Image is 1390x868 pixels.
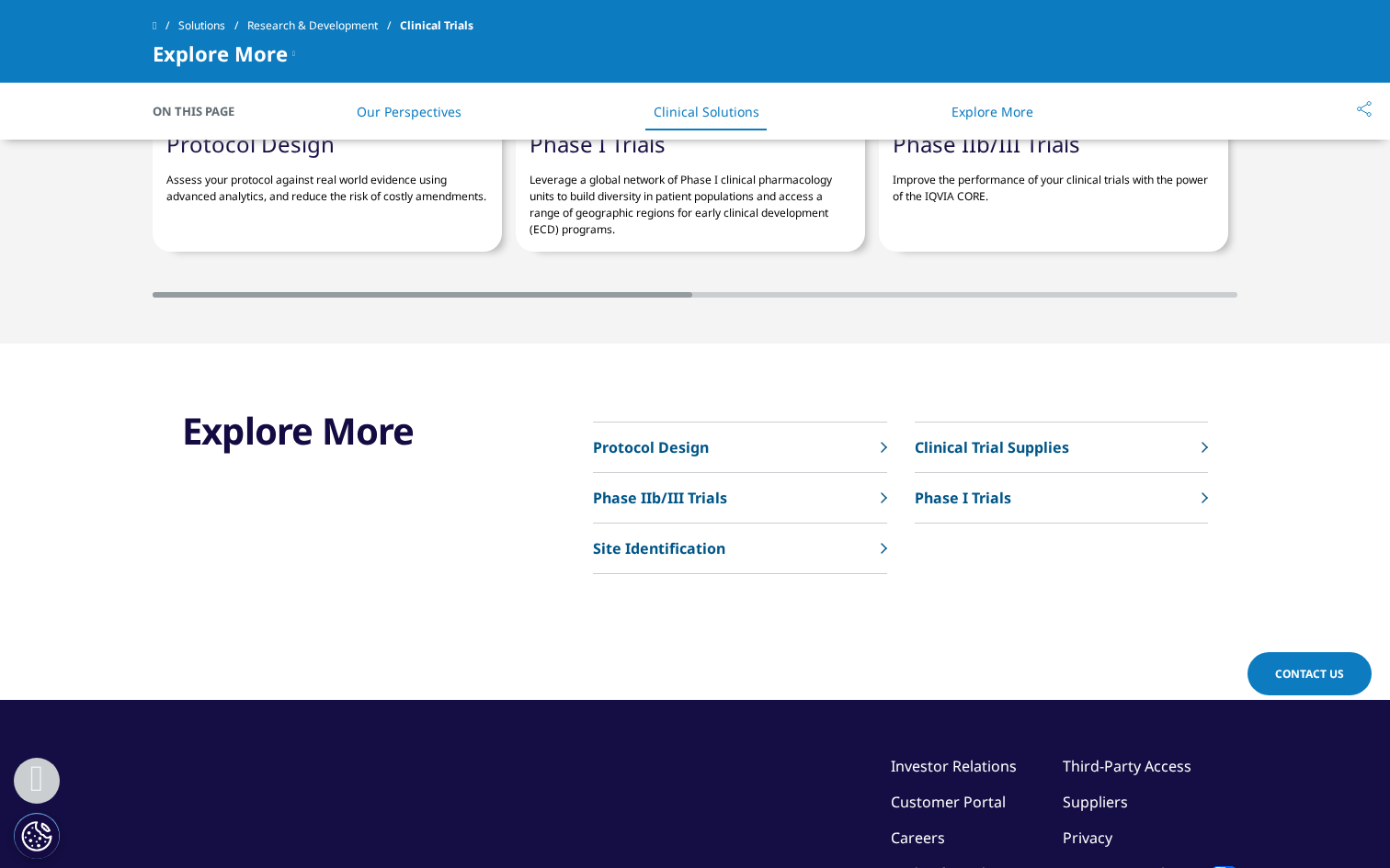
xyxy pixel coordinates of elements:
[178,9,247,42] a: Solutions
[915,487,1011,509] p: Phase I Trials
[593,423,886,473] a: Protocol Design
[893,158,1214,205] p: Improve the performance of your clinical trials with the power of the IQVIA CORE.
[182,408,489,454] h3: Explore More
[593,436,709,458] p: Protocol Design
[14,813,60,859] button: Cookie Settings
[915,423,1208,473] a: Clinical Trial Supplies
[593,473,886,524] a: Phase IIb/III Trials
[654,103,759,120] a: Clinical Solutions
[153,42,288,64] span: Explore More
[1063,756,1191,776] a: Third-Party Access
[593,524,886,574] a: Site Identification
[400,9,473,42] span: Clinical Trials
[891,756,1017,776] a: Investor Relations
[593,487,727,509] p: Phase IIb/III Trials
[530,129,666,159] a: Phase I Trials
[1248,652,1372,695] a: Contact Us
[1275,666,1344,682] span: Contact Us
[893,129,1080,159] a: Phase IIb/III Trials
[166,158,488,205] p: Assess your protocol against real world evidence using advanced analytics, and reduce the risk of...
[593,537,725,559] p: Site Identification
[951,103,1033,120] a: Explore More
[1063,828,1112,848] a: Privacy
[247,9,400,42] a: Research & Development
[891,828,945,848] a: Careers
[891,792,1006,812] a: Customer Portal
[166,129,335,159] a: Protocol Design
[1063,792,1128,812] a: Suppliers
[530,158,851,238] p: Leverage a global network of Phase I clinical pharmacology units to build diversity in patient po...
[357,103,461,120] a: Our Perspectives
[153,102,254,120] span: On This Page
[915,436,1069,458] p: Clinical Trial Supplies
[915,473,1208,524] a: Phase I Trials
